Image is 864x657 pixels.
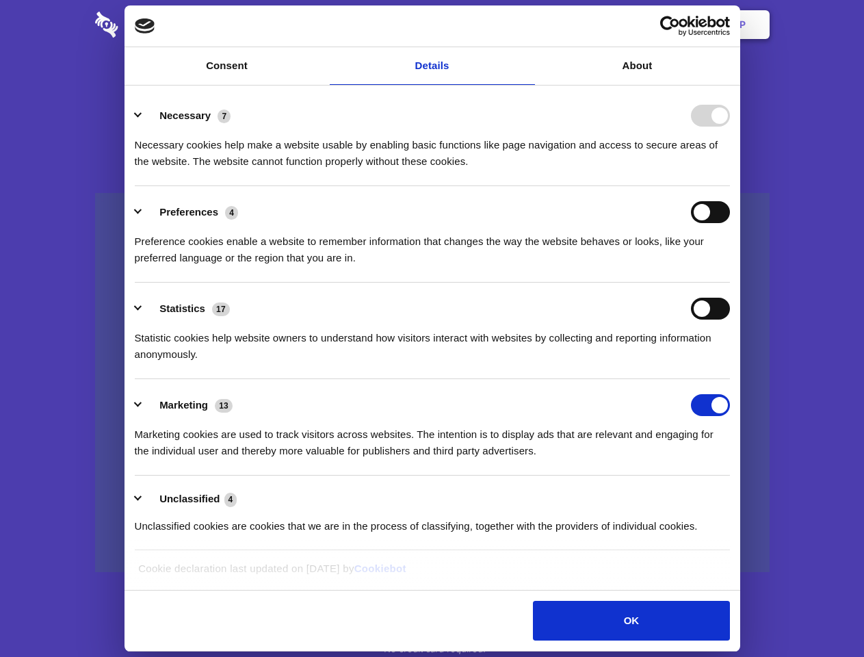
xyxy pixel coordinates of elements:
span: 17 [212,302,230,316]
span: 7 [218,109,231,123]
a: Login [620,3,680,46]
button: Marketing (13) [135,394,241,416]
span: 4 [224,493,237,506]
h4: Auto-redaction of sensitive data, encrypted data sharing and self-destructing private chats. Shar... [95,125,770,170]
button: OK [533,601,729,641]
iframe: Drift Widget Chat Controller [796,589,848,641]
div: Necessary cookies help make a website usable by enabling basic functions like page navigation and... [135,127,730,170]
a: Wistia video thumbnail [95,193,770,573]
button: Preferences (4) [135,201,247,223]
label: Marketing [159,399,208,411]
a: Contact [555,3,618,46]
a: Consent [125,47,330,85]
div: Statistic cookies help website owners to understand how visitors interact with websites by collec... [135,320,730,363]
button: Statistics (17) [135,298,239,320]
a: Cookiebot [354,563,406,574]
a: About [535,47,740,85]
a: Usercentrics Cookiebot - opens in a new window [610,16,730,36]
button: Necessary (7) [135,105,239,127]
div: Unclassified cookies are cookies that we are in the process of classifying, together with the pro... [135,508,730,534]
a: Details [330,47,535,85]
label: Statistics [159,302,205,314]
h1: Eliminate Slack Data Loss. [95,62,770,111]
img: logo-wordmark-white-trans-d4663122ce5f474addd5e946df7df03e33cb6a1c49d2221995e7729f52c070b2.svg [95,12,212,38]
span: 13 [215,399,233,413]
label: Necessary [159,109,211,121]
div: Marketing cookies are used to track visitors across websites. The intention is to display ads tha... [135,416,730,459]
span: 4 [225,206,238,220]
img: logo [135,18,155,34]
div: Preference cookies enable a website to remember information that changes the way the website beha... [135,223,730,266]
button: Unclassified (4) [135,491,246,508]
a: Pricing [402,3,461,46]
div: Cookie declaration last updated on [DATE] by [128,561,736,587]
label: Preferences [159,206,218,218]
